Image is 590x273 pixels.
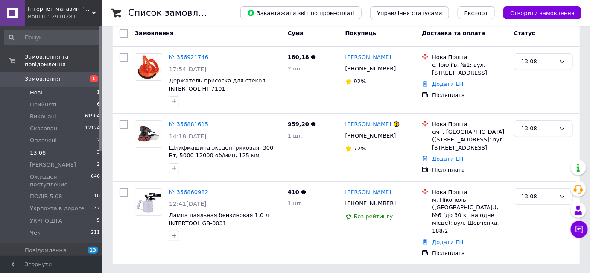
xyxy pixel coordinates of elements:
span: 1 [97,89,100,97]
div: Післяплата [432,166,507,174]
span: [PERSON_NAME] [30,161,76,169]
span: 5 [97,217,100,225]
span: 10 [94,193,100,200]
span: 92% [354,78,366,85]
span: Нові [30,89,42,97]
span: 180,18 ₴ [288,54,316,60]
h1: Список замовлень [128,8,215,18]
a: [PERSON_NAME] [345,120,391,129]
span: 13 [88,247,98,254]
span: 959,20 ₴ [288,121,316,127]
button: Управління статусами [370,6,449,19]
span: 14:18[DATE] [169,133,207,140]
a: [PERSON_NAME] [345,188,391,197]
span: Виконані [30,113,56,120]
div: Післяплата [432,250,507,257]
button: Завантажити звіт по пром-оплаті [240,6,362,19]
div: м. Нікополь ([GEOGRAPHIC_DATA].), №6 (до 30 кг на одне місце): вул. Шевченка, 188/2 [432,196,507,235]
span: Прийняті [30,101,56,109]
span: Без рейтингу [354,213,393,220]
span: Статус [514,30,535,36]
span: Експорт [464,10,488,16]
span: 6 [97,101,100,109]
span: Повідомлення [25,247,66,254]
a: № 356921746 [169,54,208,60]
a: № 356860982 [169,189,208,195]
span: Створити замовлення [510,10,575,16]
div: 13.08 [521,57,555,66]
span: 646 [91,173,100,188]
span: Укрпочта в дороге [30,205,85,212]
div: Післяплата [432,91,507,99]
div: 13.08 [521,192,555,201]
a: Додати ЕН [432,156,463,162]
div: 13.08 [521,124,555,133]
span: Cума [288,30,304,36]
div: Нова Пошта [432,188,507,196]
div: Нова Пошта [432,120,507,128]
a: № 356881615 [169,121,208,127]
span: 211 [91,229,100,237]
div: Ваш ID: 2910281 [28,13,102,21]
div: [PHONE_NUMBER] [344,198,398,209]
span: 410 ₴ [288,189,306,195]
span: 12:41[DATE] [169,200,207,207]
div: [PHONE_NUMBER] [344,63,398,74]
a: [PERSON_NAME] [345,53,391,62]
span: Доставка та оплата [422,30,485,36]
a: Фото товару [135,53,162,81]
span: 12124 [85,125,100,132]
span: 17:54[DATE] [169,66,207,73]
span: УКРПОШТА [30,217,62,225]
img: Фото товару [135,121,162,147]
img: Фото товару [135,54,162,80]
span: 2 шт. [288,65,303,72]
span: 61904 [85,113,100,120]
button: Експорт [458,6,495,19]
button: Створити замовлення [503,6,581,19]
span: 1 шт. [288,132,303,139]
a: Додати ЕН [432,81,463,87]
div: смт. [GEOGRAPHIC_DATA] ([STREET_ADDRESS]: вул. [STREET_ADDRESS] [432,128,507,152]
span: 1 шт. [288,200,303,206]
span: Завантажити звіт по пром-оплаті [247,9,355,17]
div: [PHONE_NUMBER] [344,130,398,141]
span: ПОЛІВ 5.08 [30,193,62,200]
span: Покупець [345,30,377,36]
span: 13.08 [30,149,46,157]
span: Чек [30,229,41,237]
span: Замовлення [135,30,173,36]
span: Замовлення [25,75,60,83]
span: Замовлення та повідомлення [25,53,102,68]
span: 3 [97,149,100,157]
a: Додати ЕН [432,239,463,245]
a: Фото товару [135,188,162,216]
button: Чат з покупцем [571,221,588,238]
a: Лампа паяльная бензиновая 1.0 л INTERTOOL GB-0031 [169,212,269,226]
span: 2 [97,137,100,144]
img: Фото товару [135,189,162,215]
a: Шлифмашина эксцентриковая, 300 Вт, 5000-12000 об/мин, 125 мм INTERTOOL WT-0541 [169,144,274,167]
span: 72% [354,145,366,152]
a: Створити замовлення [495,9,581,16]
input: Пошук [4,30,101,45]
span: 1 [90,75,98,82]
span: Оплачені [30,137,57,144]
a: Держатель-присоска для стекол INTERTOOL HT-7101 [169,77,266,92]
div: Нова Пошта [432,53,507,61]
span: Ожидаем поступление [30,173,91,188]
a: Фото товару [135,120,162,148]
span: 37 [94,205,100,212]
span: Управління статусами [377,10,442,16]
span: 2 [97,161,100,169]
div: с. Іркліїв, №1: вул. [STREET_ADDRESS] [432,61,507,76]
span: Скасовані [30,125,59,132]
span: Інтернет-магазин "Катушка" [28,5,92,13]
